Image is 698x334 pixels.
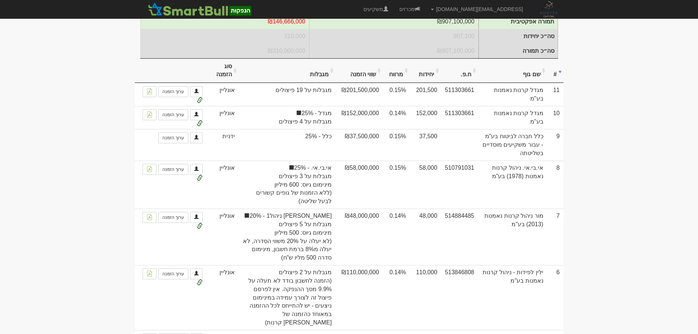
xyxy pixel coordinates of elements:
[410,209,441,265] td: 48,000
[547,265,564,330] td: 6
[441,161,478,209] td: 510791031
[441,209,478,265] td: 514884485
[547,209,564,265] td: 7
[410,83,441,106] td: 201,500
[335,59,383,83] th: שווי הזמנה: activate to sort column ascending
[242,229,332,237] span: מינימום גיוס: 500 מיליון
[410,265,441,330] td: 110,000
[383,161,410,209] td: 0.15%
[242,189,332,206] span: (ללא הזמנות של גופים קשורים לבעל שליטה)
[158,86,188,97] a: ערוך הזמנה
[383,83,410,106] td: 0.15%
[140,14,310,29] td: תמורה אפקטיבית
[140,29,310,44] td: סה״כ יחידות
[478,129,547,161] td: כלל חברה לביטוח בע"מ - עבור משקיעים מוסדיים בשליטתה
[547,59,564,83] th: #: activate to sort column ascending
[547,129,564,161] td: 9
[242,118,332,126] span: מגבלות על 4 פיצולים
[242,86,332,95] span: מגבלות על 19 פיצולים
[335,129,383,161] td: ₪37,500,000
[158,164,188,175] a: ערוך הזמנה
[140,44,310,58] td: סה״כ תמורה
[242,164,332,172] span: אי.בי.אי. - 25%
[478,106,547,129] td: מגדל קרנות נאמנות בע"מ
[478,161,547,209] td: אי.בי.אי. ניהול קרנות נאמנות (1978) בע"מ
[206,161,239,209] td: אונליין
[158,268,188,279] a: ערוך הזמנה
[335,106,383,129] td: ₪152,000,000
[146,2,254,16] img: SmartBull Logo
[206,83,239,106] td: אונליין
[147,166,152,172] img: pdf-file-icon.png
[383,106,410,129] td: 0.14%
[410,161,441,209] td: 58,000
[441,83,478,106] td: 511303661
[242,132,332,141] span: כלל - 25%
[547,106,564,129] td: 10
[441,106,478,129] td: 511303661
[309,44,479,58] td: סה״כ תמורה
[479,44,558,58] td: סה״כ תמורה
[158,109,188,120] a: ערוך הזמנה
[206,106,239,129] td: אונליין
[479,15,558,29] td: תמורה אפקטיבית
[478,209,547,265] td: מור ניהול קרנות נאמנות (2013) בע"מ
[478,83,547,106] td: מגדל קרנות נאמנות בע"מ
[547,83,564,106] td: 11
[441,59,478,83] th: ח.פ.: activate to sort column ascending
[158,212,188,223] a: ערוך הזמנה
[242,277,332,327] span: (הזמנה לחשבון בודד לא תעלה על 9.9% מסך ההנפקה. אין לפרסם פיצול זה לצורך עמידה במינימום ניצעים - י...
[206,129,239,161] td: ידנית
[242,109,332,118] span: מגדל - 25%
[335,209,383,265] td: ₪48,000,000
[147,214,152,220] img: pdf-file-icon.png
[242,181,332,189] span: מינימום גיוס: 600 מיליון
[479,29,558,44] td: סה״כ יחידות
[547,161,564,209] td: 8
[410,129,441,161] td: 37,500
[478,59,547,83] th: שם גוף: activate to sort column ascending
[335,265,383,330] td: ₪110,000,000
[206,265,239,330] td: אונליין
[383,129,410,161] td: 0.15%
[206,209,239,265] td: אונליין
[383,265,410,330] td: 0.14%
[242,237,332,263] span: (לא יעלה על 20% משווי הסדרה, לא יעלה מ8% ברמת חשבון, מינימום סדרה 500 מליו ש"ח)
[147,271,152,276] img: pdf-file-icon.png
[410,59,441,83] th: יחידות: activate to sort column ascending
[242,220,332,229] span: מגבלות על 5 פיצולים
[206,59,239,83] th: סוג הזמנה: activate to sort column ascending
[147,111,152,117] img: pdf-file-icon.png
[158,132,188,143] a: ערוך הזמנה
[478,265,547,330] td: ילין לפידות - ניהול קרנות נאמנות בע"מ
[309,14,479,29] td: תמורה אפקטיבית
[383,59,410,83] th: מרווח: activate to sort column ascending
[242,212,332,220] span: [PERSON_NAME] ניהול1 - 20%
[309,29,479,44] td: סה״כ יחידות
[242,172,332,181] span: מגבלות על 3 פיצולים
[242,268,332,277] span: מגבלות על 2 פיצולים
[441,265,478,330] td: 513846808
[335,161,383,209] td: ₪58,000,000
[410,106,441,129] td: 152,000
[239,59,335,83] th: מגבלות: activate to sort column ascending
[335,83,383,106] td: ₪201,500,000
[147,88,152,94] img: pdf-file-icon.png
[383,209,410,265] td: 0.14%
